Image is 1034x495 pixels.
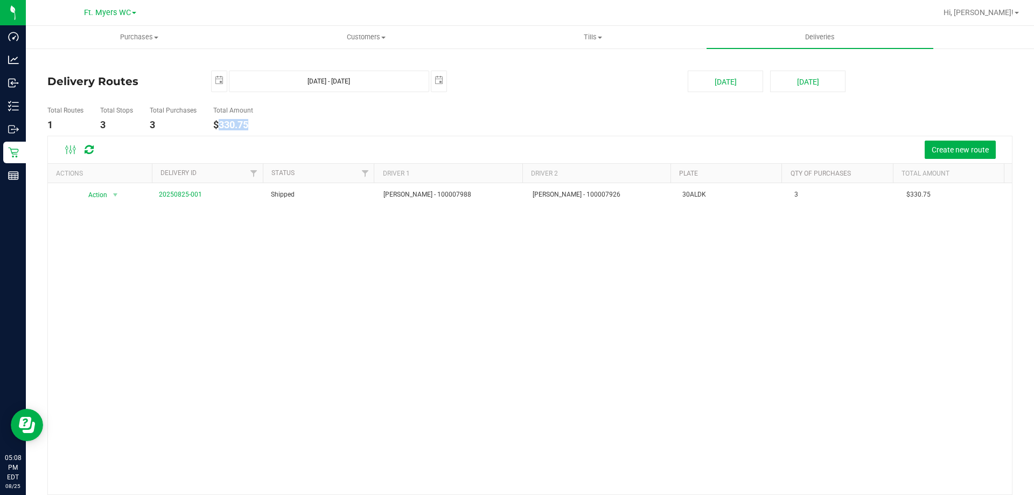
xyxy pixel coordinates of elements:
[271,169,295,177] a: Status
[5,453,21,482] p: 05:08 PM EDT
[56,170,148,177] div: Actions
[47,71,195,92] h4: Delivery Routes
[480,32,705,42] span: Tills
[8,31,19,42] inline-svg: Dashboard
[8,54,19,65] inline-svg: Analytics
[770,71,846,92] button: [DATE]
[707,26,933,48] a: Deliveries
[253,32,479,42] span: Customers
[383,190,471,200] span: [PERSON_NAME] - 100007988
[479,26,706,48] a: Tills
[431,71,446,90] span: select
[26,26,253,48] a: Purchases
[522,164,670,183] th: Driver 2
[791,170,851,177] a: Qty of Purchases
[8,147,19,158] inline-svg: Retail
[150,107,197,114] h5: Total Purchases
[150,120,197,130] h4: 3
[160,169,197,177] a: Delivery ID
[906,190,931,200] span: $330.75
[11,409,43,441] iframe: Resource center
[100,107,133,114] h5: Total Stops
[791,32,849,42] span: Deliveries
[26,32,252,42] span: Purchases
[84,8,131,17] span: Ft. Myers WC
[794,190,798,200] span: 3
[893,164,1004,183] th: Total Amount
[688,71,763,92] button: [DATE]
[374,164,522,183] th: Driver 1
[212,71,227,90] span: select
[8,101,19,111] inline-svg: Inventory
[271,190,295,200] span: Shipped
[8,78,19,88] inline-svg: Inbound
[47,120,83,130] h4: 1
[679,170,698,177] a: Plate
[245,164,263,182] a: Filter
[100,120,133,130] h4: 3
[356,164,374,182] a: Filter
[159,191,202,198] a: 20250825-001
[79,187,108,203] span: Action
[47,107,83,114] h5: Total Routes
[682,190,706,200] span: 30ALDK
[8,170,19,181] inline-svg: Reports
[925,141,996,159] button: Create new route
[8,124,19,135] inline-svg: Outbound
[5,482,21,490] p: 08/25
[932,145,989,154] span: Create new route
[213,120,253,130] h4: $330.75
[253,26,479,48] a: Customers
[213,107,253,114] h5: Total Amount
[108,187,122,203] span: select
[533,190,620,200] span: [PERSON_NAME] - 100007926
[944,8,1014,17] span: Hi, [PERSON_NAME]!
